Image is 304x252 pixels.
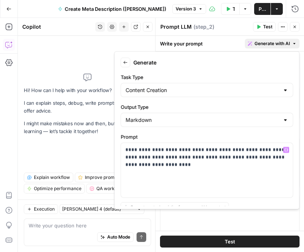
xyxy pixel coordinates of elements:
label: Task Type [121,73,293,81]
span: Generate with AI [255,40,290,47]
button: Generate with AI [245,39,300,48]
span: Generate meta description from scraped blog content [130,204,225,210]
button: Test [253,22,276,32]
input: Claude Sonnet 4 (default) [62,205,134,213]
span: Auto Mode [107,234,130,240]
span: ( step_2 ) [193,23,214,31]
span: Test Workflow [233,5,235,13]
span: Execution [34,206,55,212]
button: Publish [254,3,271,15]
input: Content Creation [125,86,279,94]
button: Generate meta description from scraped blog content [121,202,229,211]
div: Write your prompt [156,36,304,51]
button: Execution [24,204,58,214]
button: Test Workflow [221,3,239,15]
span: Test [263,23,272,30]
textarea: Prompt LLM [160,23,192,31]
button: Auto Mode [97,232,134,242]
p: Hi! How can I help with your workflow? [24,86,151,94]
span: Improve prompt [85,174,119,181]
span: Optimize performance [34,185,81,192]
span: QA workflow [96,185,124,192]
label: Prompt [121,133,293,141]
span: Publish [259,5,266,13]
button: Create Meta Description ([PERSON_NAME]) [54,3,171,15]
div: assistant [160,194,198,246]
p: I can explain steps, debug, write prompts, code, and offer advice. [24,99,151,115]
span: Create Meta Description ([PERSON_NAME]) [65,5,166,13]
button: Test [160,236,300,248]
label: Output Type [121,103,293,111]
button: Improve prompt [75,173,122,182]
span: Version 3 [176,6,196,12]
div: Copilot [22,23,93,31]
span: Test [225,238,235,245]
button: QA workflow [86,184,127,193]
span: Explain workflow [34,174,70,181]
p: I might make mistakes now and then, but I’m always learning — let’s tackle it together! [24,120,151,135]
button: Explain workflow [24,173,73,182]
input: Markdown [125,116,279,124]
button: Version 3 [172,4,206,14]
button: Optimize performance [24,184,85,193]
div: Generate with AI [114,51,300,210]
div: Generate [121,58,293,67]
